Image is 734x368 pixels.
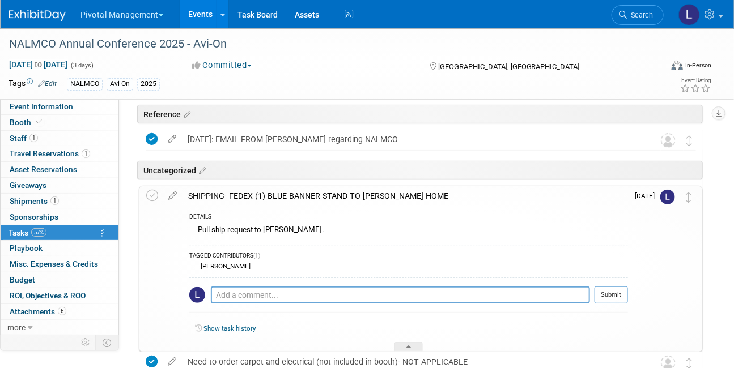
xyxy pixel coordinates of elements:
[9,78,57,91] td: Tags
[10,259,98,268] span: Misc. Expenses & Credits
[50,196,59,205] span: 1
[253,253,260,259] span: (1)
[76,335,96,350] td: Personalize Event Tab Strip
[10,212,58,221] span: Sponsorships
[163,191,183,201] a: edit
[438,62,580,71] span: [GEOGRAPHIC_DATA], [GEOGRAPHIC_DATA]
[58,307,66,315] span: 6
[33,60,44,69] span: to
[1,241,118,256] a: Playbook
[627,11,653,19] span: Search
[67,78,103,90] div: NALMCO
[661,133,676,148] img: Unassigned
[1,146,118,161] a: Travel Reservations1
[10,307,66,316] span: Attachments
[1,209,118,225] a: Sponsorships
[10,134,38,143] span: Staff
[162,357,182,367] a: edit
[660,190,675,204] img: Leslie Pelton
[189,59,256,71] button: Committed
[137,78,160,90] div: 2025
[82,149,90,158] span: 1
[1,115,118,130] a: Booth
[31,228,46,237] span: 57%
[608,59,711,76] div: Event Format
[198,262,251,270] div: [PERSON_NAME]
[1,178,118,193] a: Giveaways
[70,62,94,69] span: (3 days)
[107,78,133,90] div: Avi-On
[1,162,118,177] a: Asset Reservations
[137,105,703,123] div: Reference
[685,61,711,70] div: In-Person
[10,118,44,127] span: Booth
[196,164,206,176] a: Edit sections
[678,4,700,25] img: Leslie Pelton
[38,80,57,88] a: Edit
[10,275,35,284] span: Budget
[1,131,118,146] a: Staff1
[612,5,664,25] a: Search
[10,243,43,253] span: Playbook
[162,134,182,144] a: edit
[9,10,66,21] img: ExhibitDay
[189,213,628,222] div: DETAILS
[181,108,190,119] a: Edit sections
[189,287,205,303] img: Leslie Pelton
[10,149,90,158] span: Travel Reservations
[5,34,651,54] div: NALMCO Annual Conference 2025 - Avi-On
[672,61,683,70] img: Format-Inperson.png
[183,186,628,206] div: SHIPPING- FEDEX (1) BLUE BANNER STAND TO [PERSON_NAME] HOME
[1,99,118,114] a: Event Information
[182,130,638,149] div: [DATE]: EMAIL FROM [PERSON_NAME] regarding NALMCO
[10,181,46,190] span: Giveaways
[10,291,86,300] span: ROI, Objectives & ROO
[9,228,46,237] span: Tasks
[1,256,118,272] a: Misc. Expenses & Credits
[7,323,26,332] span: more
[29,134,38,142] span: 1
[686,192,691,203] i: Move task
[595,286,628,303] button: Submit
[1,288,118,303] a: ROI, Objectives & ROO
[1,304,118,319] a: Attachments6
[635,192,660,200] span: [DATE]
[137,161,703,179] div: Uncategorized
[9,59,68,70] span: [DATE] [DATE]
[1,272,118,288] a: Budget
[1,194,118,209] a: Shipments1
[10,102,73,111] span: Event Information
[96,335,119,350] td: Toggle Event Tabs
[189,252,628,262] div: TAGGED CONTRIBUTORS
[36,119,42,125] i: Booth reservation complete
[680,78,711,83] div: Event Rating
[686,135,692,146] i: Move task
[1,320,118,335] a: more
[10,196,59,206] span: Shipments
[1,225,118,241] a: Tasks57%
[10,165,77,174] span: Asset Reservations
[189,222,628,240] div: Pull ship request to [PERSON_NAME].
[203,324,256,332] a: Show task history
